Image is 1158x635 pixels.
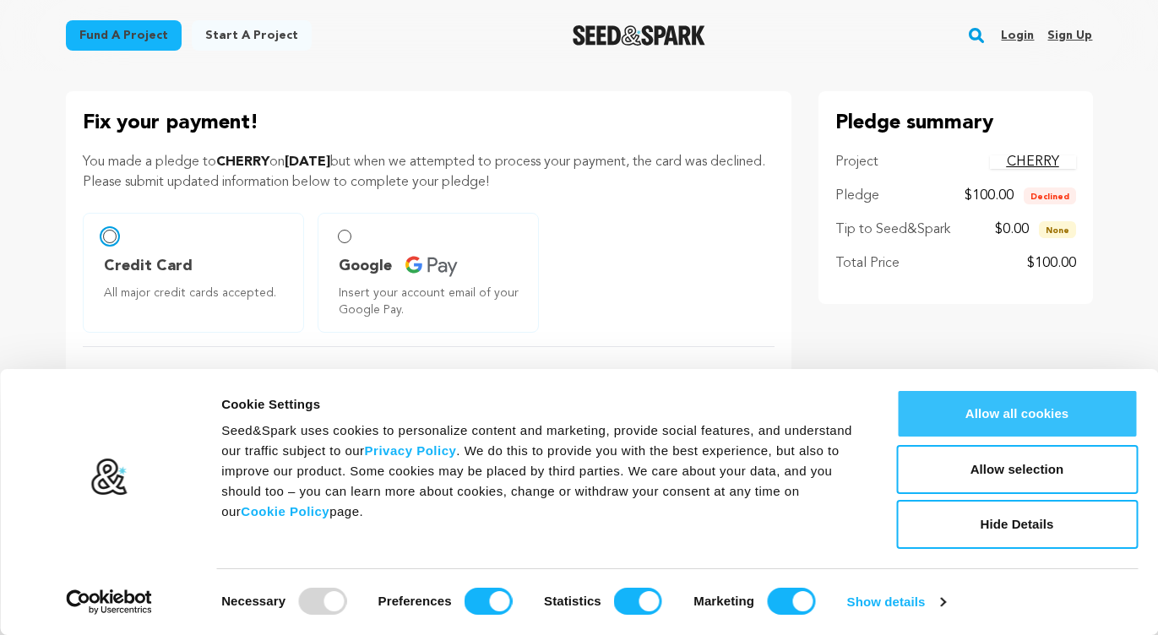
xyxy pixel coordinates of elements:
p: Project [835,152,878,172]
span: All major credit cards accepted. [104,285,290,301]
a: Privacy Policy [365,443,457,458]
p: $100.00 [1027,253,1076,274]
span: [DATE] [285,155,330,169]
a: CHERRY [990,155,1076,169]
p: Pledge [835,186,879,206]
span: Declined [1024,187,1076,204]
span: CHERRY [216,155,269,169]
img: credit card icons [405,256,458,277]
a: Login [1001,22,1034,49]
img: logo [90,458,128,497]
a: Start a project [192,20,312,51]
a: Show details [847,589,945,615]
a: Sign up [1047,22,1092,49]
img: Seed&Spark Logo Dark Mode [573,25,705,46]
strong: Preferences [378,594,452,608]
div: Seed&Spark uses cookies to personalize content and marketing, provide social features, and unders... [221,421,858,522]
p: Total Price [835,253,900,274]
p: You made a pledge to on but when we attempted to process your payment, the card was declined. Ple... [83,152,775,193]
span: Credit Card [104,254,193,278]
legend: Consent Selection [220,581,221,582]
a: Fund a project [66,20,182,51]
strong: Marketing [693,594,754,608]
span: $0.00 [995,223,1029,236]
p: Tip to Seed&Spark [835,220,950,240]
div: Cookie Settings [221,394,858,415]
a: Cookie Policy [241,504,329,518]
p: Fix your payment! [83,108,775,138]
p: Pledge summary [835,108,1076,138]
a: Usercentrics Cookiebot - opens in a new window [35,589,183,615]
button: Hide Details [896,500,1138,549]
span: $100.00 [965,189,1014,203]
strong: Necessary [221,594,285,608]
button: Allow all cookies [896,389,1138,438]
span: None [1039,221,1076,238]
a: Seed&Spark Homepage [573,25,705,46]
button: Allow selection [896,445,1138,494]
strong: Statistics [544,594,601,608]
span: Google [339,254,392,278]
span: Insert your account email of your Google Pay. [339,285,525,318]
